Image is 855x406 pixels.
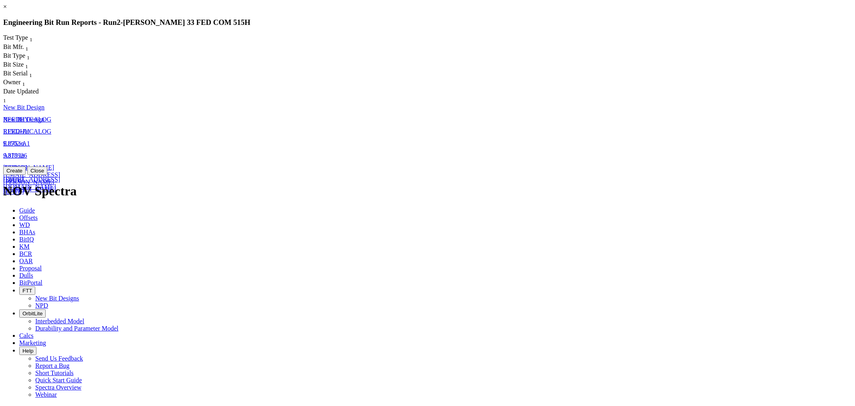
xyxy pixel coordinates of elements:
a: × [3,3,7,10]
span: 2 [117,18,120,26]
a: Short Tutorials [35,369,74,376]
a: New Bit Design [3,104,44,111]
div: Bit Serial Sort None [3,70,47,79]
div: Bit Type Sort None [3,52,43,61]
span: Bit Mfr. [3,43,24,50]
a: NPD [35,302,48,309]
h3: Engineering Bit Run Reports - Run - [3,18,852,27]
span: Help [22,348,33,354]
span: OAR [19,258,33,264]
div: Sort None [3,52,43,61]
span: BCR [19,250,32,257]
div: Sort None [3,61,43,70]
span: Dulls [19,272,33,279]
a: Spectra Overview [35,384,81,391]
a: New Bit Design [3,116,44,123]
sub: 1 [3,97,6,104]
span: FTT [22,288,32,294]
span: Marketing [19,339,46,346]
span: Proposal [19,265,42,272]
span: WD [19,221,30,228]
a: New Bit Designs [35,295,79,302]
span: 9.875 [3,152,18,159]
span: OrbitLite [22,311,42,317]
a: Webinar [35,391,57,398]
span: KM [19,243,30,250]
sub: 1 [26,46,28,52]
div: Sort None [3,79,43,87]
span: BHAs [19,229,35,235]
div: Sort None [3,34,47,43]
span: Sort None [27,52,30,59]
div: Sort None [3,70,47,79]
sub: 1 [30,37,32,43]
div: Bit Mfr. Sort None [3,43,43,52]
span: Sort None [22,79,25,85]
a: Send Us Feedback [35,355,83,362]
div: Date Updated Sort None [3,88,43,104]
button: Close [27,166,47,175]
sub: 1 [25,63,28,69]
div: Test Type Sort None [3,34,47,43]
span: Sort None [29,70,32,77]
a: E1502-A1 [3,140,30,147]
a: Report a Bug [35,362,69,369]
a: REEDHYCALOG [3,128,51,135]
span: Bit Serial [3,70,28,77]
span: in [19,152,24,159]
a: 9.875 in [3,152,24,159]
h1: NOV Spectra [3,184,852,199]
sub: 1 [29,72,32,78]
div: Bit Size Sort None [3,61,43,70]
span: Bit Size [3,61,24,68]
button: Create [3,166,26,175]
span: Test Type [3,34,28,41]
a: Interbedded Model [35,318,84,325]
span: Sort None [26,43,28,50]
a: A318926 [3,164,27,171]
span: BitPortal [19,279,42,286]
span: Owner [3,79,21,85]
a: Durability and Parameter Model [35,325,119,332]
span: Sort None [30,34,32,41]
span: Sort None [25,61,28,68]
span: Guide [19,207,35,214]
div: Sort None [3,88,43,104]
span: Date Updated [3,88,38,95]
span: [PERSON_NAME] 33 FED COM 515H [123,18,251,26]
div: Owner Sort None [3,79,43,87]
a: [EMAIL_ADDRESS][DOMAIN_NAME] [3,176,60,190]
div: Sort None [3,43,43,52]
sub: 1 [22,81,25,87]
a: Quick Start Guide [35,377,82,384]
span: Offsets [19,214,38,221]
span: Bit Type [3,52,25,59]
span: Calcs [19,332,34,339]
span: BitIQ [19,236,34,243]
sub: 1 [27,55,30,61]
a: [PERSON_NAME][EMAIL_ADDRESS][PERSON_NAME][DOMAIN_NAME] [3,164,60,193]
span: Sort None [3,95,6,102]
